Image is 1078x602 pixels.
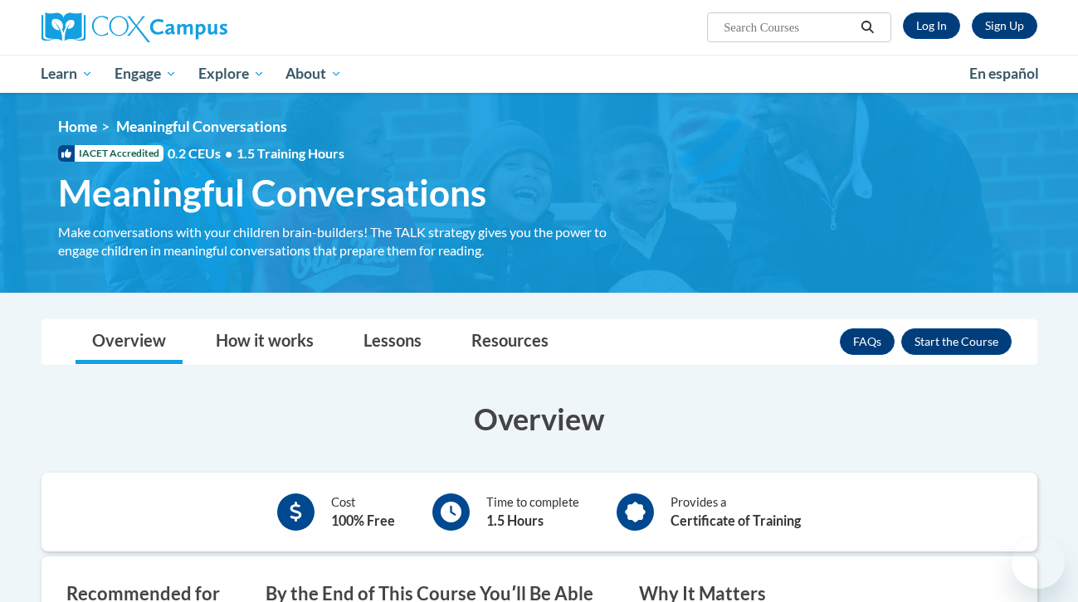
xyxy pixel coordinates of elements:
b: Certificate of Training [671,512,801,528]
img: Cox Campus [41,12,227,42]
div: Make conversations with your children brain-builders! The TALK strategy gives you the power to en... [58,223,631,260]
a: Register [972,12,1037,39]
a: How it works [199,320,330,364]
h3: Overview [41,398,1037,439]
a: Cox Campus [41,12,357,42]
div: Cost [331,493,395,531]
a: Explore [188,55,276,93]
a: Engage [104,55,188,93]
b: 1.5 Hours [486,512,544,528]
span: Engage [115,64,177,84]
div: Provides a [671,493,801,531]
a: Log In [903,12,960,39]
a: Lessons [347,320,438,364]
a: Resources [455,320,565,364]
span: Meaningful Conversations [116,118,287,135]
span: • [225,145,232,161]
button: Enroll [901,328,1012,355]
iframe: Button to launch messaging window [1012,536,1065,589]
a: Home [58,118,97,135]
a: About [275,55,353,93]
span: IACET Accredited [58,145,163,162]
input: Search Courses [722,17,855,37]
a: FAQs [840,328,895,355]
span: Meaningful Conversations [58,171,486,215]
a: En español [958,56,1050,91]
span: Explore [198,64,265,84]
a: Learn [31,55,105,93]
span: About [285,64,342,84]
div: Main menu [17,55,1062,93]
div: Time to complete [486,493,579,531]
b: 100% Free [331,512,395,528]
span: Learn [41,64,93,84]
span: 0.2 CEUs [168,144,344,163]
button: Search [855,17,880,37]
span: 1.5 Training Hours [237,145,344,161]
a: Overview [76,320,183,364]
span: En español [969,65,1039,82]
